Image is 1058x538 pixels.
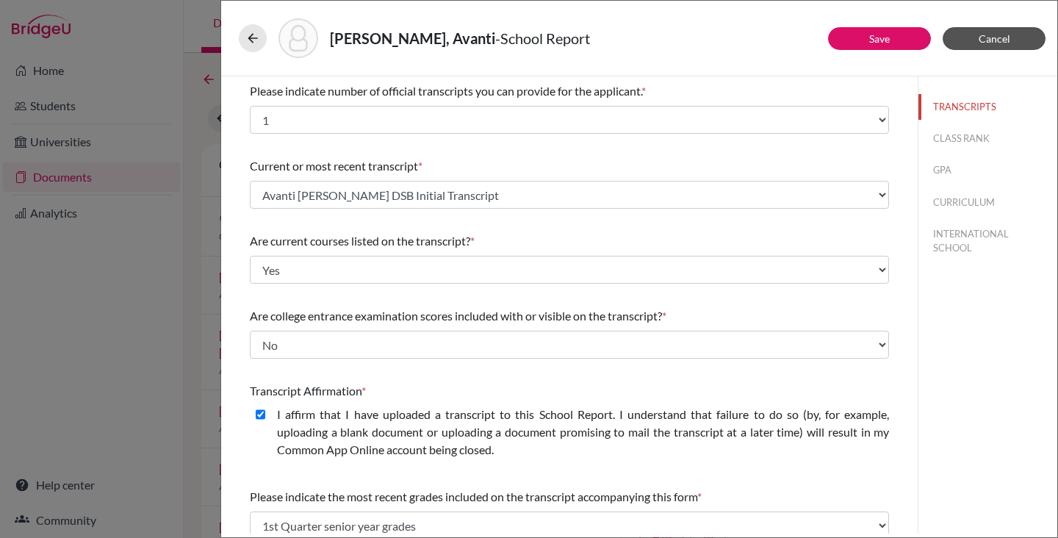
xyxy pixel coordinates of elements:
[918,221,1057,261] button: INTERNATIONAL SCHOOL
[918,190,1057,215] button: CURRICULUM
[250,489,697,503] span: Please indicate the most recent grades included on the transcript accompanying this form
[250,84,641,98] span: Please indicate number of official transcripts you can provide for the applicant.
[495,29,590,47] span: - School Report
[250,234,470,248] span: Are current courses listed on the transcript?
[277,406,889,459] label: I affirm that I have uploaded a transcript to this School Report. I understand that failure to do...
[918,157,1057,183] button: GPA
[918,94,1057,120] button: TRANSCRIPTS
[250,159,418,173] span: Current or most recent transcript
[250,384,361,398] span: Transcript Affirmation
[918,126,1057,151] button: CLASS RANK
[330,29,495,47] strong: [PERSON_NAME], Avanti
[250,309,662,323] span: Are college entrance examination scores included with or visible on the transcript?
